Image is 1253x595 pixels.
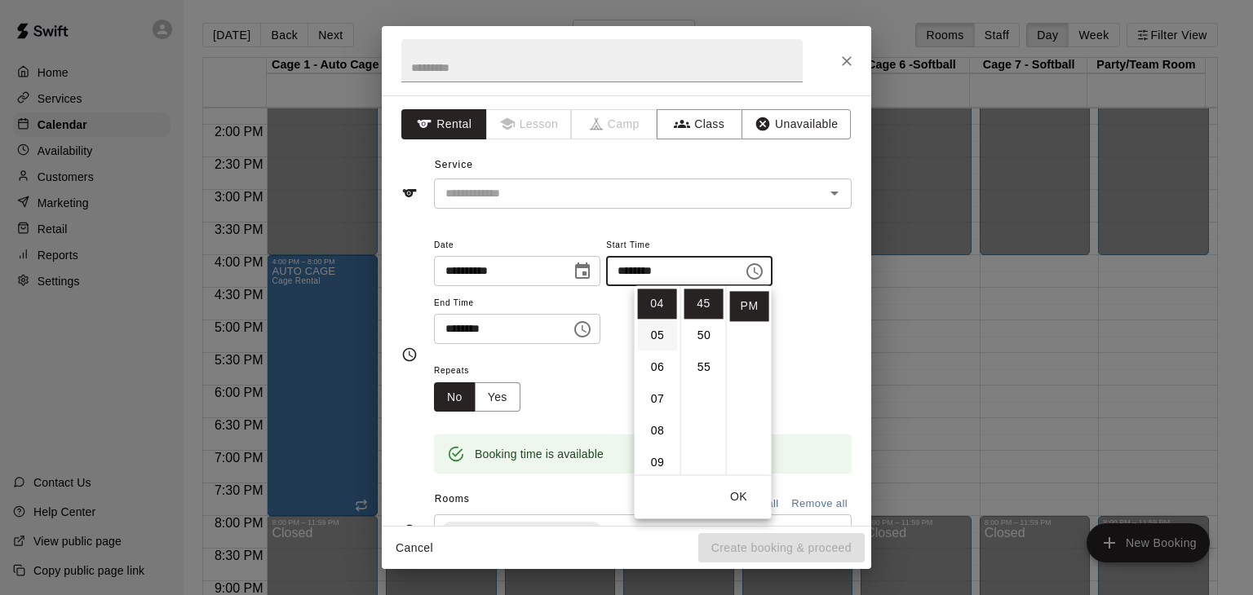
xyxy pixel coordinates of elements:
span: Camps can only be created in the Services page [572,109,657,139]
span: End Time [434,293,600,315]
span: Repeats [434,360,534,382]
button: Open [823,520,846,543]
button: Class [657,109,742,139]
li: 9 hours [638,447,677,478]
button: Rental [401,109,487,139]
ul: Select meridiem [726,285,772,474]
span: Rooms [435,493,470,505]
li: 50 minutes [684,320,724,350]
button: OK [713,482,765,512]
svg: Rooms [401,523,418,540]
svg: Service [401,185,418,201]
span: Start Time [606,235,773,257]
button: Choose time, selected time is 4:45 PM [738,255,771,288]
div: outlined button group [434,382,520,412]
li: 7 hours [638,384,677,414]
span: Cage 5 - Baseball/Softball [441,523,589,540]
li: 45 minutes [684,289,724,319]
button: Remove all [787,491,852,517]
li: PM [730,291,769,321]
span: Date [434,235,600,257]
button: Choose time, selected time is 6:15 PM [566,313,599,346]
button: Cancel [388,533,441,563]
button: Choose date, selected date is Oct 17, 2025 [566,255,599,288]
li: 4 hours [638,289,677,319]
button: Close [832,46,861,76]
li: 3 hours [638,257,677,287]
li: 40 minutes [684,257,724,287]
li: 6 hours [638,352,677,382]
li: AM [730,259,769,289]
li: 55 minutes [684,352,724,382]
ul: Select hours [635,285,680,474]
div: Cage 5 - Baseball/Softball [441,522,602,541]
button: Open [823,182,846,205]
li: 8 hours [638,416,677,446]
button: Yes [475,382,520,412]
li: 5 hours [638,320,677,350]
div: Booking time is available [475,439,604,469]
span: Service [435,159,473,170]
button: No [434,382,476,412]
ul: Select minutes [680,285,726,474]
svg: Timing [401,346,418,363]
button: Unavailable [742,109,851,139]
span: Lessons must be created in the Services page first [487,109,573,139]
